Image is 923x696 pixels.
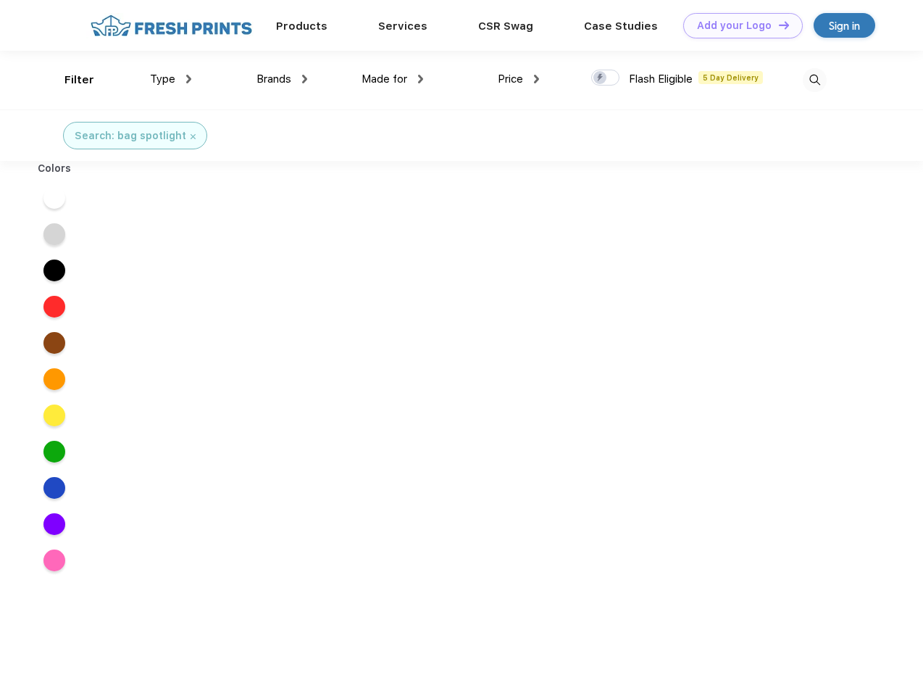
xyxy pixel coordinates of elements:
[64,72,94,88] div: Filter
[534,75,539,83] img: dropdown.png
[829,17,860,34] div: Sign in
[803,68,827,92] img: desktop_search.svg
[191,134,196,139] img: filter_cancel.svg
[697,20,772,32] div: Add your Logo
[150,72,175,86] span: Type
[418,75,423,83] img: dropdown.png
[256,72,291,86] span: Brands
[698,71,763,84] span: 5 Day Delivery
[75,128,186,144] div: Search: bag spotlight
[629,72,693,86] span: Flash Eligible
[498,72,523,86] span: Price
[362,72,407,86] span: Made for
[302,75,307,83] img: dropdown.png
[814,13,875,38] a: Sign in
[27,161,83,176] div: Colors
[779,21,789,29] img: DT
[186,75,191,83] img: dropdown.png
[86,13,256,38] img: fo%20logo%202.webp
[276,20,327,33] a: Products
